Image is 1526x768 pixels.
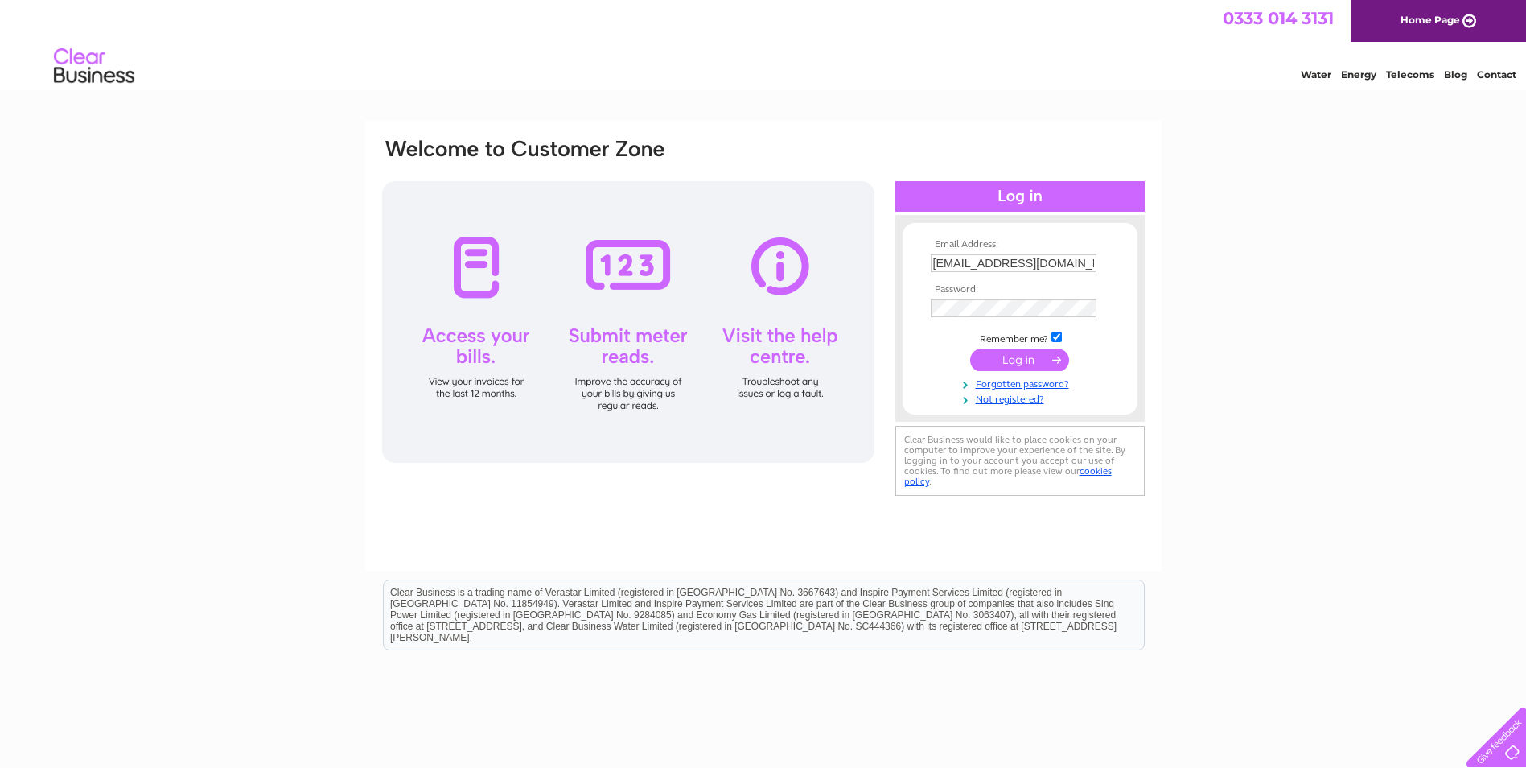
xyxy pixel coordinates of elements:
[1477,68,1516,81] a: Contact
[1386,68,1434,81] a: Telecoms
[931,375,1113,390] a: Forgotten password?
[927,329,1113,345] td: Remember me?
[927,239,1113,250] th: Email Address:
[904,465,1112,487] a: cookies policy
[384,9,1144,78] div: Clear Business is a trading name of Verastar Limited (registered in [GEOGRAPHIC_DATA] No. 3667643...
[1301,68,1331,81] a: Water
[895,426,1145,496] div: Clear Business would like to place cookies on your computer to improve your experience of the sit...
[1223,8,1334,28] a: 0333 014 3131
[970,349,1069,371] input: Submit
[931,390,1113,406] a: Not registered?
[53,42,135,91] img: logo.png
[1444,68,1467,81] a: Blog
[927,284,1113,295] th: Password:
[1341,68,1376,81] a: Energy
